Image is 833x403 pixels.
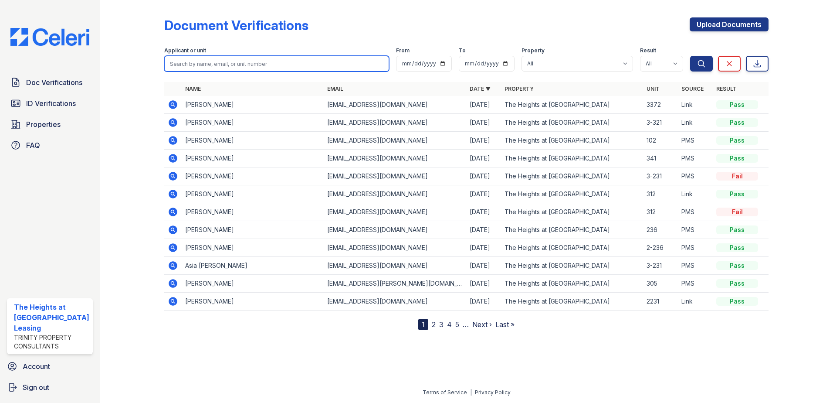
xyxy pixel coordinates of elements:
td: [PERSON_NAME] [182,185,324,203]
label: Property [521,47,545,54]
label: To [459,47,466,54]
td: PMS [678,167,713,185]
a: 5 [455,320,459,329]
a: Unit [647,85,660,92]
a: FAQ [7,137,93,154]
a: Doc Verifications [7,74,93,91]
a: Sign out [3,379,96,396]
div: Trinity Property Consultants [14,333,89,351]
td: PMS [678,221,713,239]
td: The Heights at [GEOGRAPHIC_DATA] [501,167,643,185]
td: The Heights at [GEOGRAPHIC_DATA] [501,203,643,221]
td: 102 [643,132,678,150]
a: 4 [447,320,452,329]
a: Properties [7,116,93,133]
div: Pass [716,297,758,306]
label: Applicant or unit [164,47,206,54]
td: [PERSON_NAME] [182,114,324,132]
a: Account [3,358,96,375]
td: PMS [678,239,713,257]
div: Fail [716,208,758,216]
td: 2231 [643,293,678,311]
td: [EMAIL_ADDRESS][DOMAIN_NAME] [324,221,466,239]
td: 312 [643,203,678,221]
td: [EMAIL_ADDRESS][DOMAIN_NAME] [324,293,466,311]
div: Pass [716,118,758,127]
td: [DATE] [466,150,501,167]
a: Upload Documents [690,17,769,31]
a: 3 [439,320,444,329]
td: [EMAIL_ADDRESS][DOMAIN_NAME] [324,203,466,221]
td: The Heights at [GEOGRAPHIC_DATA] [501,221,643,239]
td: [PERSON_NAME] [182,150,324,167]
td: [PERSON_NAME] [182,203,324,221]
td: [DATE] [466,167,501,185]
td: [EMAIL_ADDRESS][DOMAIN_NAME] [324,257,466,275]
span: Account [23,361,50,372]
td: [PERSON_NAME] [182,293,324,311]
td: The Heights at [GEOGRAPHIC_DATA] [501,275,643,293]
a: ID Verifications [7,95,93,112]
div: Pass [716,225,758,234]
td: 305 [643,275,678,293]
td: 3-231 [643,257,678,275]
td: [EMAIL_ADDRESS][DOMAIN_NAME] [324,185,466,203]
td: PMS [678,132,713,150]
div: 1 [418,319,428,330]
td: 3372 [643,96,678,114]
td: Asia [PERSON_NAME] [182,257,324,275]
td: [DATE] [466,275,501,293]
div: Pass [716,243,758,252]
div: Pass [716,261,758,270]
a: 2 [432,320,436,329]
td: [DATE] [466,239,501,257]
div: Pass [716,100,758,109]
td: PMS [678,257,713,275]
a: Property [505,85,534,92]
td: Link [678,185,713,203]
td: PMS [678,150,713,167]
div: Pass [716,190,758,198]
td: [EMAIL_ADDRESS][PERSON_NAME][DOMAIN_NAME] [324,275,466,293]
a: Last » [495,320,515,329]
a: Privacy Policy [475,389,511,396]
td: [PERSON_NAME] [182,167,324,185]
a: Date ▼ [470,85,491,92]
td: [PERSON_NAME] [182,221,324,239]
td: The Heights at [GEOGRAPHIC_DATA] [501,239,643,257]
a: Email [327,85,343,92]
td: [PERSON_NAME] [182,96,324,114]
td: The Heights at [GEOGRAPHIC_DATA] [501,185,643,203]
td: [DATE] [466,114,501,132]
td: [PERSON_NAME] [182,239,324,257]
span: Doc Verifications [26,77,82,88]
label: Result [640,47,656,54]
td: The Heights at [GEOGRAPHIC_DATA] [501,150,643,167]
input: Search by name, email, or unit number [164,56,389,72]
div: Fail [716,172,758,181]
td: 3-321 [643,114,678,132]
td: [EMAIL_ADDRESS][DOMAIN_NAME] [324,132,466,150]
td: [DATE] [466,257,501,275]
a: Terms of Service [423,389,467,396]
td: [DATE] [466,132,501,150]
td: [DATE] [466,96,501,114]
a: Source [681,85,704,92]
td: [EMAIL_ADDRESS][DOMAIN_NAME] [324,167,466,185]
td: The Heights at [GEOGRAPHIC_DATA] [501,293,643,311]
td: [EMAIL_ADDRESS][DOMAIN_NAME] [324,239,466,257]
span: … [463,319,469,330]
td: [DATE] [466,221,501,239]
span: FAQ [26,140,40,150]
td: [EMAIL_ADDRESS][DOMAIN_NAME] [324,96,466,114]
td: [EMAIL_ADDRESS][DOMAIN_NAME] [324,150,466,167]
td: 341 [643,150,678,167]
span: Properties [26,119,61,130]
a: Next › [472,320,492,329]
td: Link [678,293,713,311]
td: [PERSON_NAME] [182,132,324,150]
img: CE_Logo_Blue-a8612792a0a2168367f1c8372b55b34899dd931a85d93a1a3d3e32e68fde9ad4.png [3,28,96,46]
div: The Heights at [GEOGRAPHIC_DATA] Leasing [14,302,89,333]
td: The Heights at [GEOGRAPHIC_DATA] [501,132,643,150]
